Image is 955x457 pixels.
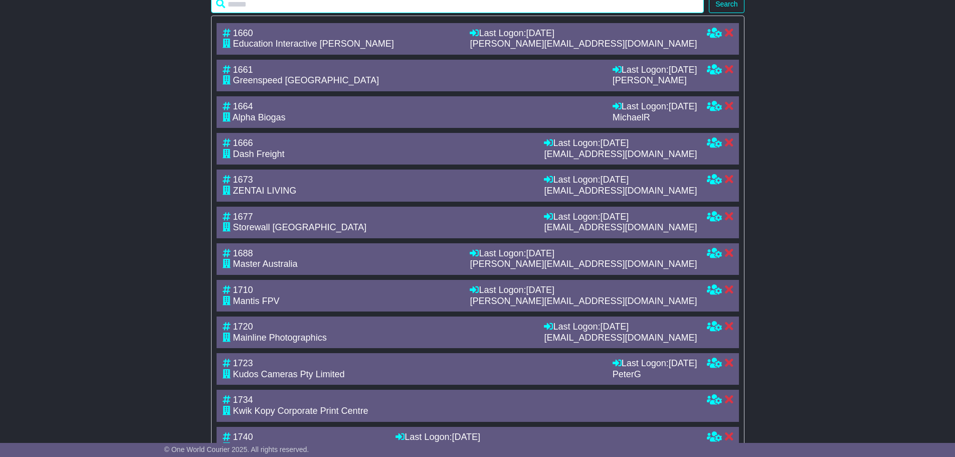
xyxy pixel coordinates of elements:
[233,358,253,368] span: 1723
[233,186,297,196] span: ZENTAI LIVING
[233,296,280,306] span: Mantis FPV
[613,358,697,369] div: Last Logon:
[544,222,697,233] div: [EMAIL_ADDRESS][DOMAIN_NAME]
[600,175,629,185] span: [DATE]
[233,395,253,405] span: 1734
[233,112,286,122] span: Alpha Biogas
[470,296,697,307] div: [PERSON_NAME][EMAIL_ADDRESS][DOMAIN_NAME]
[470,259,697,270] div: [PERSON_NAME][EMAIL_ADDRESS][DOMAIN_NAME]
[526,28,554,38] span: [DATE]
[233,369,345,379] span: Kudos Cameras Pty Limited
[233,138,253,148] span: 1666
[526,248,554,258] span: [DATE]
[233,101,253,111] span: 1664
[233,406,368,416] span: Kwik Kopy Corporate Print Centre
[613,65,697,76] div: Last Logon:
[600,138,629,148] span: [DATE]
[544,138,697,149] div: Last Logon:
[669,101,697,111] span: [DATE]
[233,75,379,85] span: Greenspeed [GEOGRAPHIC_DATA]
[613,75,697,86] div: [PERSON_NAME]
[233,212,253,222] span: 1677
[613,112,697,123] div: MichaelR
[544,333,697,344] div: [EMAIL_ADDRESS][DOMAIN_NAME]
[233,65,253,75] span: 1661
[233,39,394,49] span: Education Interactive [PERSON_NAME]
[233,248,253,258] span: 1688
[470,248,697,259] div: Last Logon:
[233,259,298,269] span: Master Australia
[526,285,554,295] span: [DATE]
[233,432,253,442] span: 1740
[613,369,697,380] div: PeterG
[233,28,253,38] span: 1660
[470,285,697,296] div: Last Logon:
[613,101,697,112] div: Last Logon:
[669,65,697,75] span: [DATE]
[233,285,253,295] span: 1710
[233,222,366,232] span: Storewall [GEOGRAPHIC_DATA]
[544,212,697,223] div: Last Logon:
[470,39,697,50] div: [PERSON_NAME][EMAIL_ADDRESS][DOMAIN_NAME]
[470,28,697,39] div: Last Logon:
[233,322,253,332] span: 1720
[452,432,480,442] span: [DATE]
[600,322,629,332] span: [DATE]
[544,175,697,186] div: Last Logon:
[600,212,629,222] span: [DATE]
[669,358,697,368] span: [DATE]
[164,445,309,453] span: © One World Courier 2025. All rights reserved.
[544,322,697,333] div: Last Logon:
[544,186,697,197] div: [EMAIL_ADDRESS][DOMAIN_NAME]
[396,432,697,443] div: Last Logon:
[233,149,285,159] span: Dash Freight
[233,175,253,185] span: 1673
[233,333,327,343] span: Mainline Photographics
[544,149,697,160] div: [EMAIL_ADDRESS][DOMAIN_NAME]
